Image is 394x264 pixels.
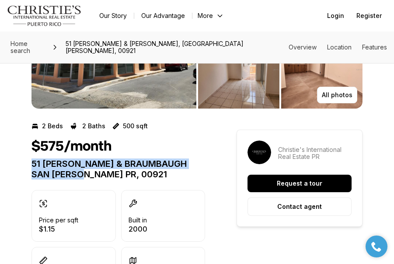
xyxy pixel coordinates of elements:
[62,37,289,58] span: 51 [PERSON_NAME] & [PERSON_NAME], [GEOGRAPHIC_DATA][PERSON_NAME], 00921
[281,31,363,109] button: View image gallery
[39,217,78,224] p: Price per sqft
[39,225,78,232] p: $1.15
[351,7,387,25] button: Register
[31,158,205,180] p: 51 [PERSON_NAME] & BRAUMBAUGH SAN [PERSON_NAME] PR, 00921
[7,5,82,26] img: logo
[129,225,147,232] p: 2000
[356,12,382,19] span: Register
[248,197,352,216] button: Contact agent
[10,40,30,54] span: Home search
[289,43,317,51] a: Skip to: Overview
[248,175,352,192] button: Request a tour
[322,92,352,99] p: All photos
[192,10,229,22] button: More
[134,10,192,22] a: Our Advantage
[278,146,352,160] p: Christie's International Real Estate PR
[277,203,322,210] p: Contact agent
[322,7,349,25] button: Login
[327,12,344,19] span: Login
[277,180,322,187] p: Request a tour
[362,43,387,51] a: Skip to: Features
[289,44,387,51] nav: Page section menu
[317,87,357,103] button: All photos
[42,123,63,130] p: 2 Beds
[129,217,147,224] p: Built in
[82,123,105,130] p: 2 Baths
[123,123,148,130] p: 500 sqft
[198,31,279,109] button: View image gallery
[327,43,352,51] a: Skip to: Location
[92,10,134,22] a: Our Story
[31,138,112,155] h1: $575/month
[7,37,48,58] a: Home search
